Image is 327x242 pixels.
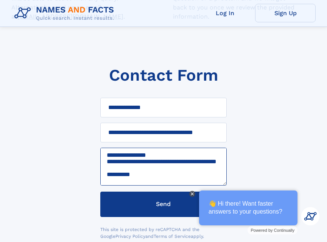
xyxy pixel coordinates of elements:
a: Privacy Policy [115,234,145,239]
img: Kevin [301,207,319,225]
div: 👋 Hi there! Want faster answers to your questions? [199,190,297,225]
span: Powered by Continually [251,228,294,233]
div: This site is protected by reCAPTCHA and the Google and apply. [100,226,227,240]
img: Close [191,192,194,195]
a: Powered by Continually [248,226,297,234]
a: Terms of Service [154,234,191,239]
h1: Contact Form [109,66,218,84]
button: Send [100,192,227,217]
a: Sign Up [255,4,316,22]
img: Logo Names and Facts [11,3,120,23]
a: Log In [195,4,255,22]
